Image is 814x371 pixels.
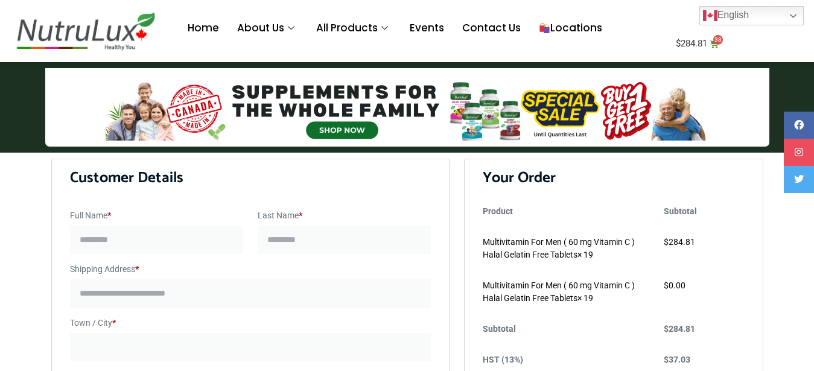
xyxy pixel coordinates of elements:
[703,8,717,23] img: en
[70,261,431,277] label: Shipping Address
[664,281,669,290] span: $
[70,314,431,331] label: Town / City
[664,237,695,247] bdi: 284.81
[401,4,453,52] a: Events
[307,4,401,52] a: All Products
[483,169,744,187] h3: Your Order
[483,270,663,314] td: Multivitamin For Men ( 60 mg Vitamin C ) Halal Gelatin Free Tablets
[228,4,307,52] a: About Us
[664,324,669,334] span: $
[530,4,611,52] a: Locations
[664,355,669,364] span: $
[483,314,663,344] th: Subtotal
[70,169,431,187] h3: Customer Details
[483,227,663,270] td: Multivitamin For Men ( 60 mg Vitamin C ) Halal Gelatin Free Tablets
[483,205,663,227] th: Product
[661,32,734,55] a: $284.81 38
[664,237,669,247] span: $
[713,35,723,45] span: 38
[664,355,690,364] span: 37.03
[577,250,593,259] strong: × 19
[699,6,804,25] a: English
[70,207,243,224] label: Full Name
[664,281,685,290] bdi: 0.00
[258,207,431,224] label: Last Name
[179,4,228,52] a: Home
[664,324,695,334] bdi: 284.81
[539,23,550,33] img: 🛍️
[577,293,593,303] strong: × 19
[664,205,745,227] th: Subtotal
[676,38,681,49] span: $
[676,38,707,49] bdi: 284.81
[453,4,530,52] a: Contact Us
